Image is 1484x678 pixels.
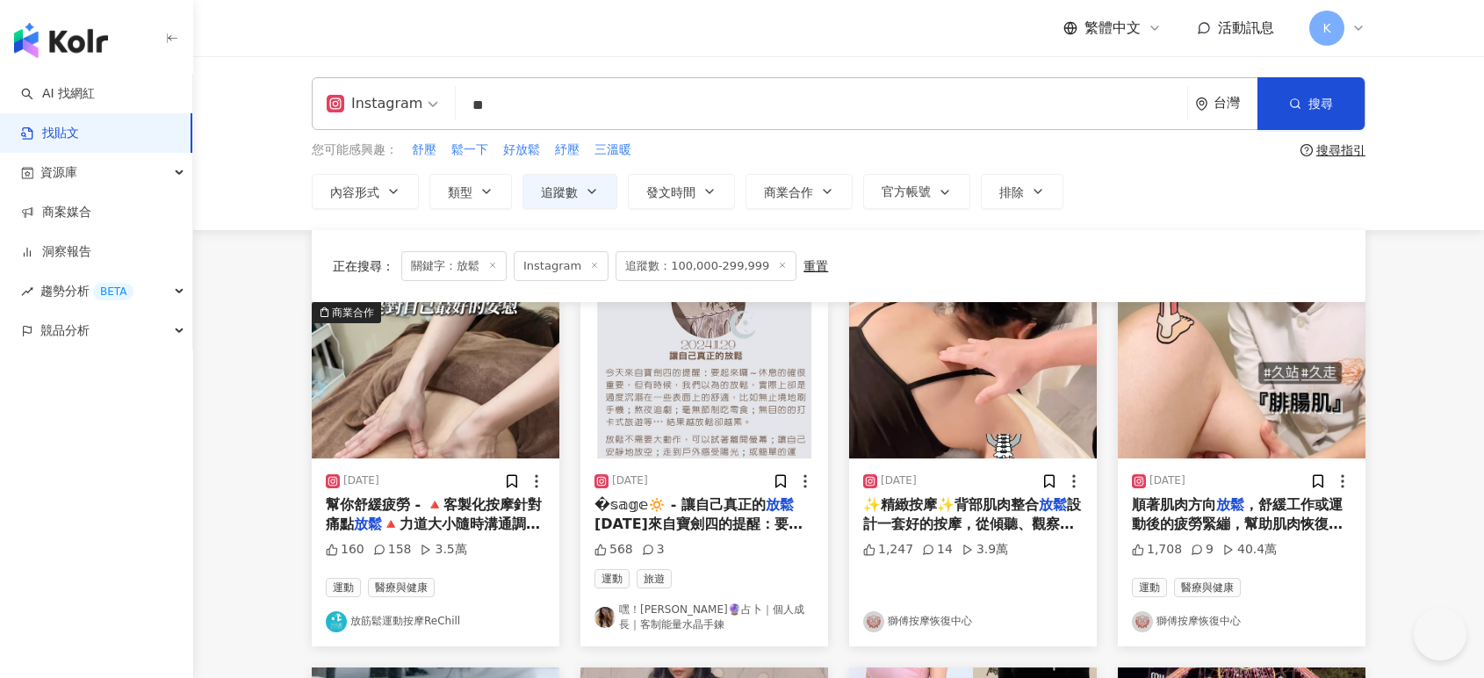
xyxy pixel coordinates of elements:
[1084,18,1141,38] span: 繁體中文
[1132,578,1167,597] span: 運動
[1300,144,1313,156] span: question-circle
[21,285,33,298] span: rise
[514,251,609,281] span: Instagram
[803,259,828,273] div: 重置
[1322,18,1330,38] span: K
[863,496,1081,552] span: 設計一套好的按摩，從傾聽、觀察、感受開始，
[327,90,422,118] div: Instagram
[1257,77,1365,130] button: 搜尋
[1191,541,1214,559] div: 9
[594,516,803,552] span: [DATE]來自寶劍四的提醒：要起來囉～
[450,141,489,160] button: 鬆一下
[1132,611,1153,632] img: KOL Avatar
[764,185,813,199] span: 商業合作
[1132,611,1351,632] a: KOL Avatar獅傅按摩恢復中心
[326,578,361,597] span: 運動
[642,541,665,559] div: 3
[21,204,91,221] a: 商案媒合
[554,141,580,160] button: 紓壓
[312,302,559,458] button: 商業合作
[628,174,735,209] button: 發文時間
[503,141,540,159] span: 好放鬆
[555,141,580,159] span: 紓壓
[326,496,542,532] span: 幫你舒緩疲勞 - 🔺客製化按摩針對痛點
[312,302,559,458] img: post-image
[354,516,382,532] mark: 放鬆
[332,304,374,321] div: 商業合作
[594,541,633,559] div: 568
[541,185,578,199] span: 追蹤數
[881,473,917,488] div: [DATE]
[448,185,472,199] span: 類型
[21,85,95,103] a: searchAI 找網紅
[999,185,1024,199] span: 排除
[863,496,1039,513] span: ✨精緻按摩✨背部肌肉整合
[1218,19,1274,36] span: 活動訊息
[594,496,766,513] span: �𝕤𝕒𝕘𝕖🔅 - 讓自己真正的
[1132,541,1182,559] div: 1,708
[922,541,953,559] div: 14
[21,243,91,261] a: 洞察報告
[401,251,507,281] span: 關鍵字：放鬆
[343,473,379,488] div: [DATE]
[40,271,133,311] span: 趨勢分析
[962,541,1008,559] div: 3.9萬
[326,611,347,632] img: KOL Avatar
[333,259,394,273] span: 正在搜尋 ：
[646,185,695,199] span: 發文時間
[368,578,435,597] span: 醫療與健康
[1039,496,1067,513] mark: 放鬆
[1216,496,1244,513] mark: 放鬆
[502,141,541,160] button: 好放鬆
[594,141,631,159] span: 三溫暖
[326,611,545,632] a: KOL Avatar放筋鬆運動按摩ReChill
[1149,473,1185,488] div: [DATE]
[594,141,632,160] button: 三溫暖
[882,184,931,198] span: 官方帳號
[21,125,79,142] a: 找貼文
[766,496,794,513] mark: 放鬆
[1132,496,1216,513] span: 順著肌肉方向
[326,541,364,559] div: 160
[373,541,412,559] div: 158
[1214,96,1257,111] div: 台灣
[594,569,630,588] span: 運動
[326,516,540,552] span: 🔺力道大小隨時溝通調整 🔺睡不
[411,141,437,160] button: 舒壓
[594,607,616,628] img: KOL Avatar
[1316,143,1365,157] div: 搜尋指引
[594,602,814,632] a: KOL Avatar嘿！[PERSON_NAME]🔮占卜｜個人成長｜客制能量水晶手鍊
[863,174,970,209] button: 官方帳號
[1195,97,1208,111] span: environment
[40,311,90,350] span: 競品分析
[522,174,617,209] button: 追蹤數
[14,23,108,58] img: logo
[863,611,1083,632] a: KOL Avatar獅傅按摩恢復中心
[40,153,77,192] span: 資源庫
[312,141,398,159] span: 您可能感興趣：
[412,141,436,159] span: 舒壓
[312,174,419,209] button: 內容形式
[637,569,672,588] span: 旅遊
[330,185,379,199] span: 內容形式
[746,174,853,209] button: 商業合作
[863,611,884,632] img: KOL Avatar
[429,174,512,209] button: 類型
[612,473,648,488] div: [DATE]
[451,141,488,159] span: 鬆一下
[849,302,1097,458] img: post-image
[1414,608,1466,660] iframe: Help Scout Beacon - Open
[420,541,466,559] div: 3.5萬
[616,251,796,281] span: 追蹤數：100,000-299,999
[1308,97,1333,111] span: 搜尋
[981,174,1063,209] button: 排除
[93,283,133,300] div: BETA
[1118,302,1365,458] img: post-image
[863,541,913,559] div: 1,247
[1174,578,1241,597] span: 醫療與健康
[580,302,828,458] img: post-image
[1222,541,1277,559] div: 40.4萬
